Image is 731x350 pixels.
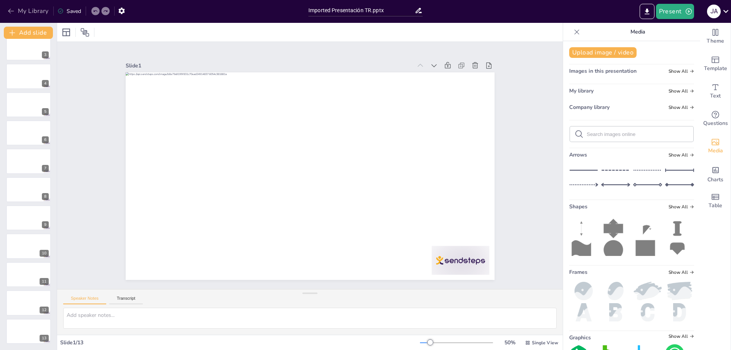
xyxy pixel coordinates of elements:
div: Get real-time input from your audience [700,105,731,133]
div: 12 [6,290,51,315]
span: Text [710,92,721,100]
div: 11 [6,262,51,287]
span: Images in this presentation [569,67,637,75]
div: 3 [42,51,49,58]
div: 11 [40,278,49,285]
div: 7 [6,149,51,174]
div: 8 [6,177,51,202]
span: Arrows [569,151,587,158]
button: Upload image / video [569,47,637,58]
span: Show all [669,88,694,94]
div: Add a table [700,187,731,215]
div: 13 [6,319,51,344]
span: Template [704,64,727,73]
div: 8 [42,193,49,200]
div: 12 [40,307,49,313]
img: b.png [601,303,630,321]
div: 10 [6,233,51,259]
img: paint.png [665,282,694,300]
button: Speaker Notes [63,296,106,304]
div: 4 [6,64,51,89]
span: Charts [707,176,723,184]
span: Single View [532,340,558,346]
span: Show all [669,270,694,275]
button: Transcript [109,296,143,304]
div: 6 [6,120,51,145]
span: Show all [669,204,694,209]
div: Add charts and graphs [700,160,731,187]
div: Saved [57,8,81,15]
span: Position [80,28,89,37]
div: Add images, graphics, shapes or video [700,133,731,160]
span: My library [569,87,594,94]
div: Slide 1 / 13 [60,339,420,346]
span: Frames [569,268,587,276]
div: 3 [6,35,51,61]
div: 13 [40,335,49,342]
span: Show all [669,105,694,110]
div: 6 [42,136,49,143]
div: 5 [6,92,51,117]
button: Export to PowerPoint [640,4,654,19]
div: Add text boxes [700,78,731,105]
input: Insert title [308,5,415,16]
div: 9 [42,221,49,228]
div: 50 % [501,339,519,346]
div: Layout [60,26,72,38]
span: Table [709,201,722,210]
button: Present [656,4,694,19]
span: Company library [569,104,610,111]
div: Add ready made slides [700,50,731,78]
div: J A [707,5,721,18]
p: Media [583,23,693,41]
img: ball.png [569,282,598,300]
span: Show all [669,152,694,158]
img: c.png [633,303,662,321]
span: Theme [707,37,724,45]
div: 5 [42,108,49,115]
span: Show all [669,334,694,339]
img: d.png [665,303,694,321]
button: My Library [6,5,52,17]
input: Search images online [587,131,689,137]
img: oval.png [601,282,630,300]
div: 10 [40,250,49,257]
span: Show all [669,69,694,74]
span: Shapes [569,203,587,210]
div: Change the overall theme [700,23,731,50]
button: Add slide [4,27,53,39]
span: Graphics [569,334,591,341]
button: J A [707,4,721,19]
span: Questions [703,119,728,128]
div: 9 [6,205,51,230]
div: 4 [42,80,49,87]
span: Media [708,147,723,155]
img: a.png [569,303,598,321]
div: 7 [42,165,49,172]
img: paint2.png [633,282,662,300]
